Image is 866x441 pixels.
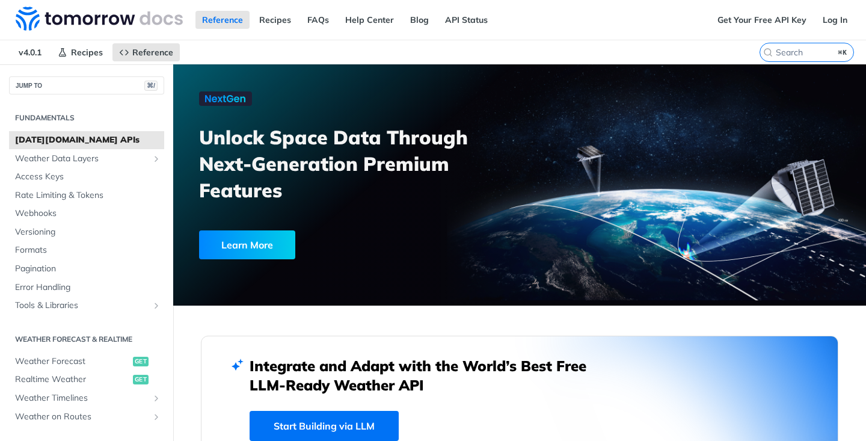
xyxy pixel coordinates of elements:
[15,208,161,220] span: Webhooks
[9,241,164,259] a: Formats
[15,263,161,275] span: Pagination
[51,43,109,61] a: Recipes
[835,46,850,58] kbd: ⌘K
[144,81,158,91] span: ⌘/
[9,279,164,297] a: Error Handling
[9,260,164,278] a: Pagination
[15,356,130,368] span: Weather Forecast
[15,392,149,404] span: Weather Timelines
[195,11,250,29] a: Reference
[763,48,773,57] svg: Search
[199,91,252,106] img: NextGen
[71,47,103,58] span: Recipes
[152,154,161,164] button: Show subpages for Weather Data Layers
[404,11,435,29] a: Blog
[253,11,298,29] a: Recipes
[15,411,149,423] span: Weather on Routes
[711,11,813,29] a: Get Your Free API Key
[9,150,164,168] a: Weather Data LayersShow subpages for Weather Data Layers
[9,353,164,371] a: Weather Forecastget
[339,11,401,29] a: Help Center
[9,334,164,345] h2: Weather Forecast & realtime
[133,375,149,384] span: get
[199,230,295,259] div: Learn More
[15,244,161,256] span: Formats
[9,408,164,426] a: Weather on RoutesShow subpages for Weather on Routes
[250,356,604,395] h2: Integrate and Adapt with the World’s Best Free LLM-Ready Weather API
[301,11,336,29] a: FAQs
[9,131,164,149] a: [DATE][DOMAIN_NAME] APIs
[16,7,183,31] img: Tomorrow.io Weather API Docs
[15,153,149,165] span: Weather Data Layers
[152,301,161,310] button: Show subpages for Tools & Libraries
[15,171,161,183] span: Access Keys
[112,43,180,61] a: Reference
[9,113,164,123] h2: Fundamentals
[15,300,149,312] span: Tools & Libraries
[15,226,161,238] span: Versioning
[9,371,164,389] a: Realtime Weatherget
[15,190,161,202] span: Rate Limiting & Tokens
[438,11,494,29] a: API Status
[9,223,164,241] a: Versioning
[15,374,130,386] span: Realtime Weather
[816,11,854,29] a: Log In
[132,47,173,58] span: Reference
[15,282,161,294] span: Error Handling
[9,205,164,223] a: Webhooks
[9,297,164,315] a: Tools & LibrariesShow subpages for Tools & Libraries
[12,43,48,61] span: v4.0.1
[9,187,164,205] a: Rate Limiting & Tokens
[133,357,149,366] span: get
[152,393,161,403] button: Show subpages for Weather Timelines
[152,412,161,422] button: Show subpages for Weather on Routes
[9,168,164,186] a: Access Keys
[9,389,164,407] a: Weather TimelinesShow subpages for Weather Timelines
[9,76,164,94] button: JUMP TO⌘/
[15,134,161,146] span: [DATE][DOMAIN_NAME] APIs
[199,124,533,203] h3: Unlock Space Data Through Next-Generation Premium Features
[199,230,466,259] a: Learn More
[250,411,399,441] a: Start Building via LLM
